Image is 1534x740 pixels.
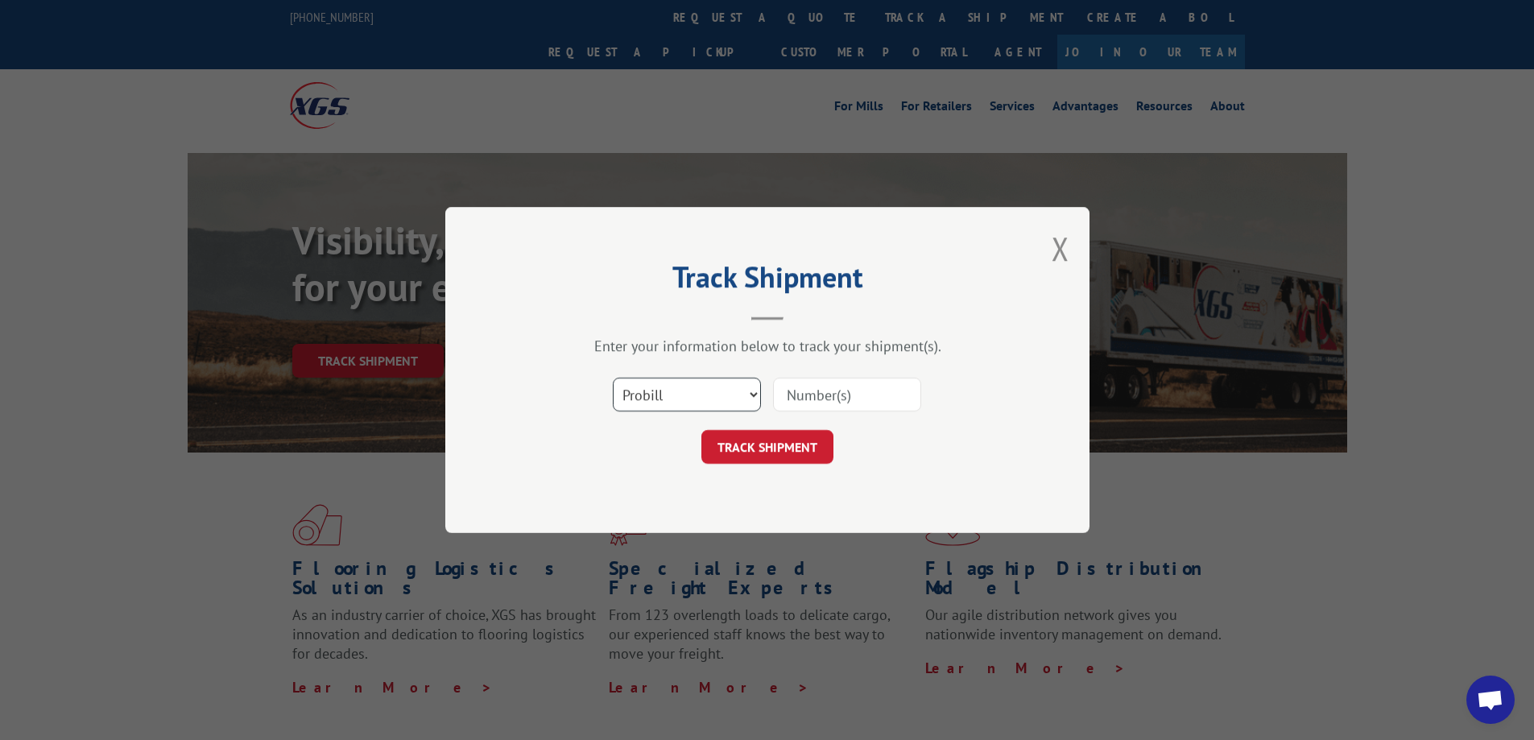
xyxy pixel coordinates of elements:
[773,378,921,411] input: Number(s)
[1052,227,1069,270] button: Close modal
[526,337,1009,355] div: Enter your information below to track your shipment(s).
[701,430,833,464] button: TRACK SHIPMENT
[1466,676,1515,724] div: Open chat
[526,266,1009,296] h2: Track Shipment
